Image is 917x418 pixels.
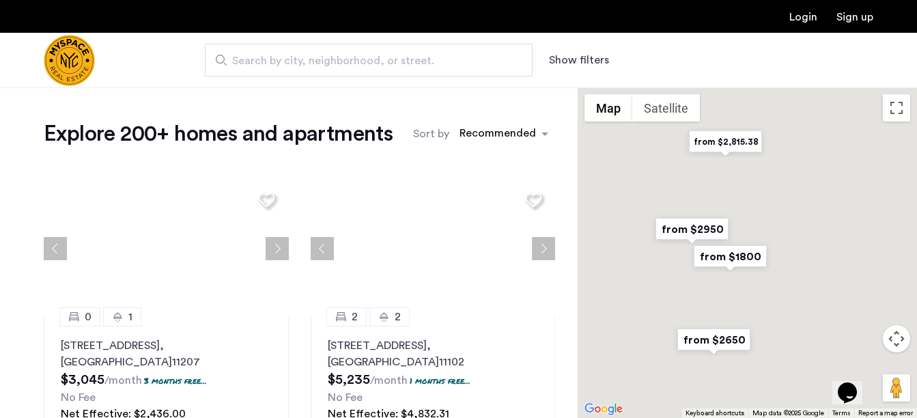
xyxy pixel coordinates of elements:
[44,120,393,148] h1: Explore 200+ homes and apartments
[104,375,142,386] sub: /month
[584,94,632,122] button: Show street map
[413,126,449,142] label: Sort by
[672,324,756,355] div: from $2650
[144,375,207,387] p: 3 months free...
[205,44,533,76] input: Apartment Search
[85,309,91,325] span: 0
[61,337,272,370] p: [STREET_ADDRESS] 11207
[44,237,67,260] button: Previous apartment
[395,309,401,325] span: 2
[532,237,555,260] button: Next apartment
[328,392,363,403] span: No Fee
[410,375,470,387] p: 1 months free...
[61,373,104,387] span: $3,045
[352,309,358,325] span: 2
[370,375,408,386] sub: /month
[858,408,913,418] a: Report a map error
[457,125,536,145] div: Recommended
[832,408,850,418] a: Terms (opens in new tab)
[752,410,824,417] span: Map data ©2025 Google
[61,392,96,403] span: No Fee
[686,408,744,418] button: Keyboard shortcuts
[789,12,817,23] a: Login
[44,35,95,86] a: Cazamio Logo
[632,94,700,122] button: Show satellite imagery
[836,12,873,23] a: Registration
[688,241,772,272] div: from $1800
[832,363,876,404] iframe: chat widget
[883,325,910,352] button: Map camera controls
[683,126,767,157] div: from $2,815.38
[266,237,289,260] button: Next apartment
[328,373,370,387] span: $5,235
[328,337,539,370] p: [STREET_ADDRESS] 11102
[581,400,626,418] img: Google
[128,309,132,325] span: 1
[650,214,734,245] div: from $2950
[883,374,910,402] button: Drag Pegman onto the map to open Street View
[311,237,334,260] button: Previous apartment
[44,35,95,86] img: logo
[232,53,494,69] span: Search by city, neighborhood, or street.
[549,52,609,68] button: Show or hide filters
[453,122,555,146] ng-select: sort-apartment
[883,94,910,122] button: Toggle fullscreen view
[581,400,626,418] a: Open this area in Google Maps (opens a new window)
